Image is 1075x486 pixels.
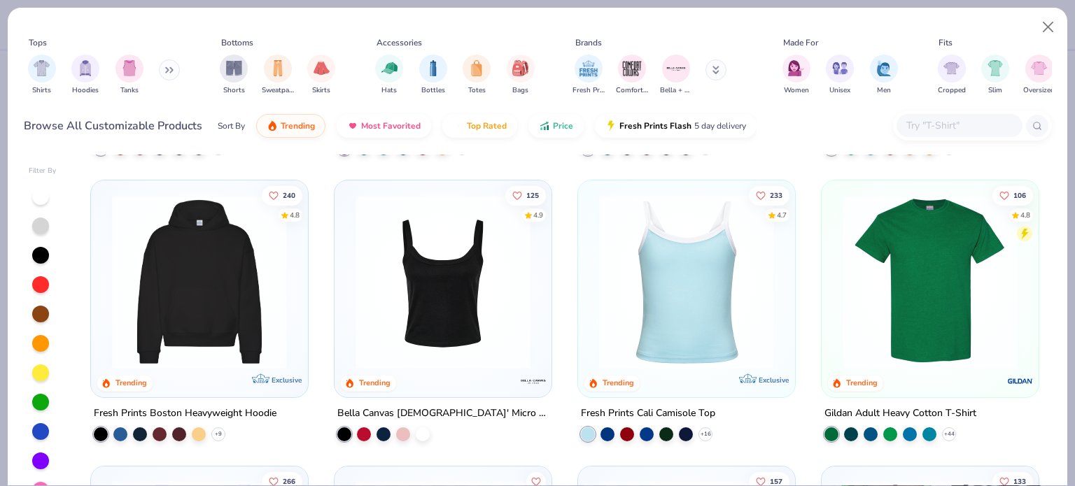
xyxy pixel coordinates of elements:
[29,166,57,176] div: Filter By
[988,60,1003,76] img: Slim Image
[777,210,787,220] div: 4.7
[221,36,253,49] div: Bottoms
[115,55,143,96] div: filter for Tanks
[314,60,330,76] img: Skirts Image
[307,55,335,96] button: filter button
[283,192,296,199] span: 240
[281,120,315,131] span: Trending
[759,375,789,384] span: Exclusive
[115,55,143,96] button: filter button
[426,60,441,76] img: Bottles Image
[826,55,854,96] button: filter button
[71,55,99,96] button: filter button
[312,85,330,96] span: Skirts
[421,85,445,96] span: Bottles
[215,429,222,438] span: + 9
[32,85,51,96] span: Shirts
[992,185,1033,205] button: Like
[700,429,710,438] span: + 16
[694,118,746,134] span: 5 day delivery
[938,55,966,96] div: filter for Cropped
[218,120,245,132] div: Sort By
[832,60,848,76] img: Unisex Image
[660,55,692,96] div: filter for Bella + Canvas
[616,55,648,96] div: filter for Comfort Colors
[770,192,782,199] span: 233
[572,55,605,96] div: filter for Fresh Prints
[1013,478,1026,485] span: 133
[262,55,294,96] button: filter button
[512,85,528,96] span: Bags
[507,55,535,96] div: filter for Bags
[28,55,56,96] div: filter for Shirts
[337,114,431,138] button: Most Favorited
[375,55,403,96] button: filter button
[349,194,537,369] img: 8af284bf-0d00-45ea-9003-ce4b9a3194ad
[270,60,286,76] img: Sweatpants Image
[226,60,242,76] img: Shorts Image
[381,60,398,76] img: Hats Image
[526,192,539,199] span: 125
[519,366,547,394] img: Bella + Canvas logo
[272,375,302,384] span: Exclusive
[1023,55,1055,96] div: filter for Oversized
[783,36,818,49] div: Made For
[616,55,648,96] button: filter button
[981,55,1009,96] div: filter for Slim
[988,85,1002,96] span: Slim
[877,85,891,96] span: Men
[463,55,491,96] div: filter for Totes
[24,117,202,134] div: Browse All Customizable Products
[605,120,617,131] img: flash.gif
[467,120,507,131] span: Top Rated
[575,36,602,49] div: Brands
[105,194,294,369] img: 91acfc32-fd48-4d6b-bdad-a4c1a30ac3fc
[262,55,294,96] div: filter for Sweatpants
[381,85,397,96] span: Hats
[307,55,335,96] div: filter for Skirts
[829,85,850,96] span: Unisex
[824,404,976,422] div: Gildan Adult Heavy Cotton T-Shirt
[595,114,757,138] button: Fresh Prints Flash5 day delivery
[262,185,303,205] button: Like
[220,55,248,96] button: filter button
[553,120,573,131] span: Price
[267,120,278,131] img: trending.gif
[749,185,789,205] button: Like
[347,120,358,131] img: most_fav.gif
[905,117,1013,134] input: Try "T-Shirt"
[375,55,403,96] div: filter for Hats
[939,36,953,49] div: Fits
[781,194,970,369] img: 61d0f7fa-d448-414b-acbf-5d07f88334cb
[666,58,687,79] img: Bella + Canvas Image
[34,60,50,76] img: Shirts Image
[290,210,300,220] div: 4.8
[826,55,854,96] div: filter for Unisex
[660,55,692,96] button: filter button
[943,60,960,76] img: Cropped Image
[1031,60,1047,76] img: Oversized Image
[981,55,1009,96] button: filter button
[1023,85,1055,96] span: Oversized
[71,55,99,96] div: filter for Hoodies
[28,55,56,96] button: filter button
[78,60,93,76] img: Hoodies Image
[572,55,605,96] button: filter button
[616,85,648,96] span: Comfort Colors
[836,194,1025,369] img: db319196-8705-402d-8b46-62aaa07ed94f
[788,60,804,76] img: Women Image
[1020,210,1030,220] div: 4.8
[784,85,809,96] span: Women
[782,55,810,96] div: filter for Women
[581,404,715,422] div: Fresh Prints Cali Camisole Top
[220,55,248,96] div: filter for Shorts
[1023,55,1055,96] button: filter button
[938,85,966,96] span: Cropped
[870,55,898,96] button: filter button
[29,36,47,49] div: Tops
[572,85,605,96] span: Fresh Prints
[94,404,276,422] div: Fresh Prints Boston Heavyweight Hoodie
[453,120,464,131] img: TopRated.gif
[377,36,422,49] div: Accessories
[120,85,139,96] span: Tanks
